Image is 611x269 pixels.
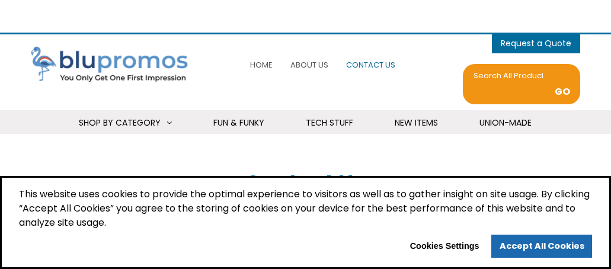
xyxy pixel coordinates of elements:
[291,110,368,136] a: Tech Stuff
[213,117,264,129] span: Fun & Funky
[64,110,187,136] a: Shop By Category
[402,237,487,256] button: Cookies Settings
[465,110,546,136] a: Union-Made
[501,34,571,52] button: items - Cart
[199,110,279,136] a: Fun & Funky
[501,37,571,52] span: items - Cart
[479,117,532,129] span: Union-Made
[250,59,273,71] span: Home
[290,59,328,71] span: About Us
[287,52,331,78] a: About Us
[491,235,592,258] a: allow cookies
[247,52,276,78] a: Home
[19,187,592,235] span: This website uses cookies to provide the optimal experience to visitors as well as to gather insi...
[395,117,438,129] span: New Items
[79,117,161,129] span: Shop By Category
[31,46,196,84] img: Blupromos LLC's Logo
[346,59,395,71] span: Contact Us
[306,117,353,129] span: Tech Stuff
[343,52,398,78] a: Contact Us
[380,110,453,136] a: New Items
